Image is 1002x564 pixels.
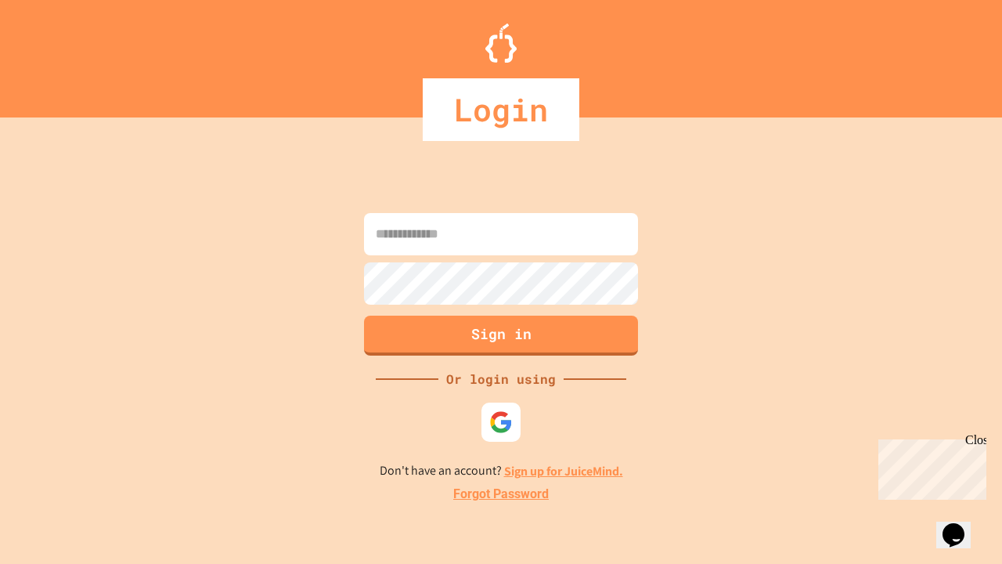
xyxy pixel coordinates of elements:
img: Logo.svg [485,23,517,63]
iframe: chat widget [872,433,986,500]
img: google-icon.svg [489,410,513,434]
div: Chat with us now!Close [6,6,108,99]
iframe: chat widget [936,501,986,548]
button: Sign in [364,316,638,356]
p: Don't have an account? [380,461,623,481]
div: Login [423,78,579,141]
a: Sign up for JuiceMind. [504,463,623,479]
div: Or login using [438,370,564,389]
a: Forgot Password [453,485,549,504]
